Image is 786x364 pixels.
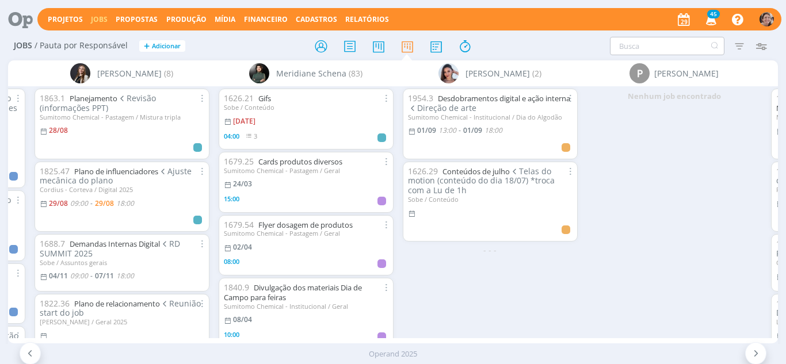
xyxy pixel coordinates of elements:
[699,9,722,30] button: 45
[224,194,239,203] span: 15:00
[40,238,65,249] span: 1688.7
[258,220,353,230] a: Flyer dosagem de produtos
[49,271,68,281] : 04/11
[417,125,436,135] : 01/09
[116,198,134,208] : 18:00
[116,271,134,281] : 18:00
[466,67,530,79] span: [PERSON_NAME]
[249,63,269,83] img: M
[95,198,114,208] : 29/08
[40,259,204,266] div: Sobe / Assuntos gerais
[438,63,459,83] img: N
[70,93,117,104] a: Planejamento
[760,12,774,26] img: A
[408,166,438,177] span: 1626.29
[91,14,108,24] a: Jobs
[224,104,388,111] div: Sobe / Conteúdo
[276,67,346,79] span: Meridiane Schena
[707,10,720,18] span: 45
[49,198,68,208] : 29/08
[224,156,254,167] span: 1679.25
[164,67,173,79] span: (8)
[233,179,252,189] : 24/03
[74,166,158,177] a: Plano de influenciadores
[629,63,650,83] div: P
[258,93,271,104] a: Gifs
[70,239,160,249] a: Demandas Internas Digital
[40,166,70,177] span: 1825.47
[408,93,433,104] span: 1954.3
[49,125,68,135] : 28/08
[759,9,774,29] button: A
[87,15,111,24] button: Jobs
[215,14,235,24] a: Mídia
[211,15,239,24] button: Mídia
[40,238,181,259] span: RD SUMMIT 2025
[610,37,724,55] input: Busca
[112,15,161,24] button: Propostas
[224,167,388,174] div: Sumitomo Chemical - Pastagem / Geral
[224,229,388,237] div: Sumitomo Chemical - Pastagem / Geral
[70,198,88,208] : 09:00
[258,156,342,167] a: Cards produtos diversos
[70,271,88,281] : 09:00
[70,63,90,83] img: L
[224,257,239,266] span: 08:00
[74,298,160,309] a: Plano de relacionamento
[442,166,510,177] a: Conteúdos de julho
[349,67,363,79] span: (83)
[40,298,201,319] span: Reunião start do job
[152,43,181,50] span: Adicionar
[438,125,456,135] : 13:00
[40,298,70,309] span: 1822.36
[233,116,255,126] : [DATE]
[254,132,257,140] span: 3
[224,330,239,339] span: 10:00
[345,14,389,24] a: Relatórios
[166,14,207,24] a: Produção
[40,93,157,113] span: Revisão (informações PPT)
[233,242,252,252] : 02/04
[40,166,192,186] span: Ajuste mecânica do plano
[408,196,573,203] div: Sobe / Conteúdo
[90,273,93,279] : -
[224,219,254,230] span: 1679.54
[97,67,162,79] span: [PERSON_NAME]
[244,14,288,24] a: Financeiro
[44,15,86,24] button: Projetos
[144,40,150,52] span: +
[40,318,204,325] div: [PERSON_NAME] / Geral 2025
[233,315,252,324] : 08/04
[438,93,570,104] a: Desdobramentos digital e ação interna
[40,93,65,104] span: 1863.1
[224,302,388,310] div: Sumitomo Chemical - Institucional / Geral
[224,93,254,104] span: 1626.21
[48,14,83,24] a: Projetos
[35,41,128,51] span: / Pauta por Responsável
[292,15,341,24] button: Cadastros
[90,200,93,207] : -
[296,14,337,24] span: Cadastros
[163,15,210,24] button: Produção
[40,113,204,121] div: Sumitomo Chemical - Pastagem / Mistura tripla
[408,102,477,113] span: Direção de arte
[224,282,249,293] span: 1840.9
[463,125,482,135] : 01/09
[654,67,719,79] span: [PERSON_NAME]
[398,244,582,256] div: - - -
[40,186,204,193] div: Cordius - Corteva / Digital 2025
[139,40,185,52] button: +Adicionar
[14,41,32,51] span: Jobs
[116,14,158,24] span: Propostas
[582,86,766,107] div: Nenhum job encontrado
[532,67,541,79] span: (2)
[241,15,291,24] button: Financeiro
[342,15,392,24] button: Relatórios
[224,282,362,302] a: Divulgação dos materiais Dia de Campo para feiras
[224,132,239,140] span: 04:00
[95,271,114,281] : 07/11
[484,125,502,135] : 18:00
[459,127,461,134] : -
[408,113,573,121] div: Sumitomo Chemical - Institucional / Dia do Algodão
[408,166,555,196] span: Telas do motion (conteúdo do dia 18/07) *troca com a Lu de 1h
